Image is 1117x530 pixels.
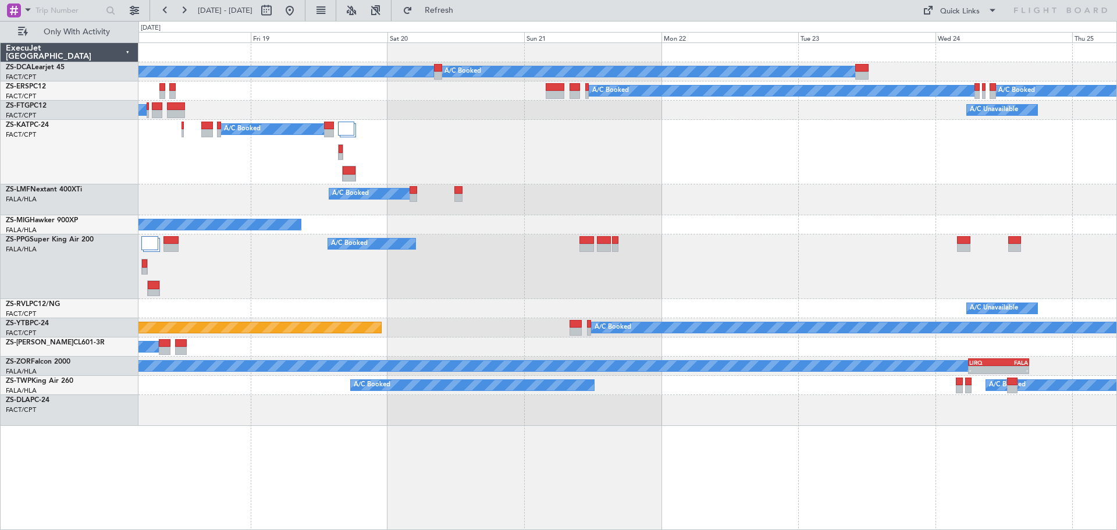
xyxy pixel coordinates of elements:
span: ZS-DCA [6,64,31,71]
a: ZS-LMFNextant 400XTi [6,186,82,193]
div: FALA [998,359,1028,366]
a: ZS-DLAPC-24 [6,397,49,404]
a: FACT/CPT [6,73,36,81]
a: FACT/CPT [6,130,36,139]
a: FACT/CPT [6,92,36,101]
a: ZS-[PERSON_NAME]CL601-3R [6,339,105,346]
a: ZS-KATPC-24 [6,122,49,129]
a: ZS-ZORFalcon 2000 [6,358,70,365]
a: FALA/HLA [6,195,37,204]
button: Refresh [397,1,467,20]
input: Trip Number [35,2,102,19]
div: A/C Booked [332,185,369,202]
span: ZS-[PERSON_NAME] [6,339,73,346]
a: ZS-TWPKing Air 260 [6,378,73,385]
div: A/C Booked [998,82,1035,99]
div: A/C Unavailable [970,300,1018,317]
span: ZS-PPG [6,236,30,243]
span: ZS-FTG [6,102,30,109]
div: A/C Booked [444,63,481,80]
div: LIRQ [969,359,999,366]
a: FACT/CPT [6,405,36,414]
div: Sun 21 [524,32,661,42]
div: A/C Booked [224,120,261,138]
a: FALA/HLA [6,226,37,234]
div: A/C Unavailable [970,101,1018,119]
a: ZS-PPGSuper King Air 200 [6,236,94,243]
div: Sat 20 [387,32,524,42]
a: FALA/HLA [6,367,37,376]
span: ZS-YTB [6,320,30,327]
div: [DATE] [141,23,161,33]
div: - [969,367,999,374]
span: ZS-LMF [6,186,30,193]
span: Only With Activity [30,28,123,36]
a: ZS-ERSPC12 [6,83,46,90]
a: FALA/HLA [6,386,37,395]
div: A/C Booked [331,235,368,252]
a: FACT/CPT [6,329,36,337]
span: ZS-TWP [6,378,31,385]
div: Fri 19 [251,32,387,42]
a: FALA/HLA [6,245,37,254]
button: Only With Activity [13,23,126,41]
div: Thu 18 [113,32,250,42]
div: Tue 23 [798,32,935,42]
div: Quick Links [940,6,980,17]
div: A/C Booked [592,82,629,99]
span: ZS-DLA [6,397,30,404]
div: Wed 24 [935,32,1072,42]
div: A/C Booked [354,376,390,394]
a: FACT/CPT [6,111,36,120]
a: ZS-YTBPC-24 [6,320,49,327]
a: FACT/CPT [6,310,36,318]
span: ZS-KAT [6,122,30,129]
span: Refresh [415,6,464,15]
div: Mon 22 [661,32,798,42]
div: - [998,367,1028,374]
button: Quick Links [917,1,1003,20]
span: ZS-ERS [6,83,29,90]
div: A/C Booked [989,376,1026,394]
a: ZS-FTGPC12 [6,102,47,109]
a: ZS-RVLPC12/NG [6,301,60,308]
span: [DATE] - [DATE] [198,5,252,16]
a: ZS-MIGHawker 900XP [6,217,78,224]
span: ZS-RVL [6,301,29,308]
span: ZS-MIG [6,217,30,224]
a: ZS-DCALearjet 45 [6,64,65,71]
span: ZS-ZOR [6,358,31,365]
div: A/C Booked [595,319,631,336]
